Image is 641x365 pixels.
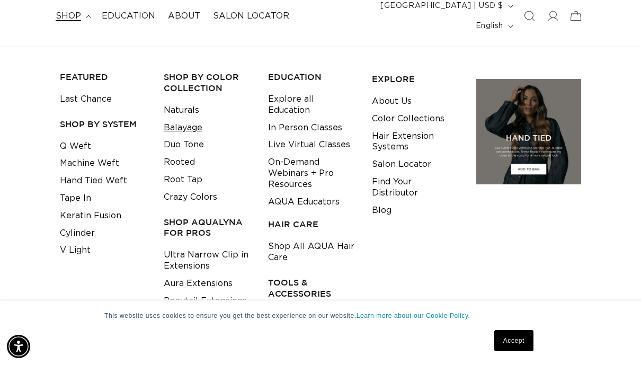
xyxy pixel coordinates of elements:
[60,172,127,190] a: Hand Tied Weft
[104,311,537,321] p: This website uses cookies to ensure you get the best experience on our website.
[164,246,251,275] a: Ultra Narrow Clip in Extensions
[60,207,121,225] a: Keratin Fusion
[164,292,247,310] a: Ponytail Extensions
[162,4,207,28] a: About
[372,173,459,202] a: Find Your Distributor
[95,4,162,28] a: Education
[476,21,503,32] span: English
[268,238,355,266] a: Shop All AQUA Hair Care
[60,190,91,207] a: Tape In
[268,154,355,193] a: On-Demand Webinars + Pro Resources
[164,102,199,119] a: Naturals
[268,277,355,299] h3: TOOLS & ACCESSORIES
[207,4,296,28] a: Salon Locator
[164,72,251,94] h3: Shop by Color Collection
[213,11,289,22] span: Salon Locator
[164,171,202,189] a: Root Tap
[372,110,444,128] a: Color Collections
[518,4,541,28] summary: Search
[372,156,431,173] a: Salon Locator
[372,93,412,110] a: About Us
[164,217,251,239] h3: Shop AquaLyna for Pros
[168,11,200,22] span: About
[60,242,91,259] a: V Light
[164,275,233,292] a: Aura Extensions
[588,314,641,365] iframe: Chat Widget
[268,136,350,154] a: Live Virtual Classes
[60,91,112,108] a: Last Chance
[268,91,355,119] a: Explore all Education
[268,119,342,137] a: In Person Classes
[357,312,470,319] a: Learn more about our Cookie Policy.
[494,330,533,351] a: Accept
[60,119,147,130] h3: SHOP BY SYSTEM
[372,202,391,219] a: Blog
[164,189,217,206] a: Crazy Colors
[102,11,155,22] span: Education
[60,155,119,172] a: Machine Weft
[469,16,518,36] button: English
[372,128,459,156] a: Hair Extension Systems
[7,335,30,358] div: Accessibility Menu
[268,72,355,83] h3: EDUCATION
[164,136,204,154] a: Duo Tone
[268,193,340,211] a: AQUA Educators
[268,219,355,230] h3: HAIR CARE
[164,119,202,137] a: Balayage
[60,225,95,242] a: Cylinder
[164,154,195,171] a: Rooted
[60,72,147,83] h3: FEATURED
[380,1,503,12] span: [GEOGRAPHIC_DATA] | USD $
[49,4,95,28] summary: shop
[56,11,81,22] span: shop
[60,138,91,155] a: Q Weft
[372,74,459,85] h3: EXPLORE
